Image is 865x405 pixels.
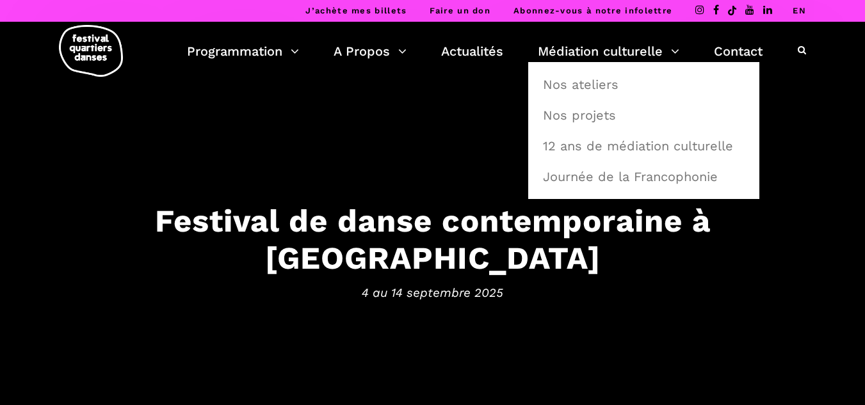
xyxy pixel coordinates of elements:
a: Journée de la Francophonie [535,162,752,191]
a: Actualités [441,40,503,62]
a: EN [793,6,806,15]
a: Nos ateliers [535,70,752,99]
img: logo-fqd-med [59,25,123,77]
span: 4 au 14 septembre 2025 [36,283,830,303]
a: Faire un don [430,6,490,15]
a: Nos projets [535,100,752,130]
a: Médiation culturelle [538,40,679,62]
a: Abonnez-vous à notre infolettre [513,6,672,15]
a: Programmation [187,40,299,62]
a: Contact [714,40,763,62]
a: A Propos [334,40,407,62]
h3: Festival de danse contemporaine à [GEOGRAPHIC_DATA] [36,202,830,277]
a: 12 ans de médiation culturelle [535,131,752,161]
a: J’achète mes billets [305,6,407,15]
